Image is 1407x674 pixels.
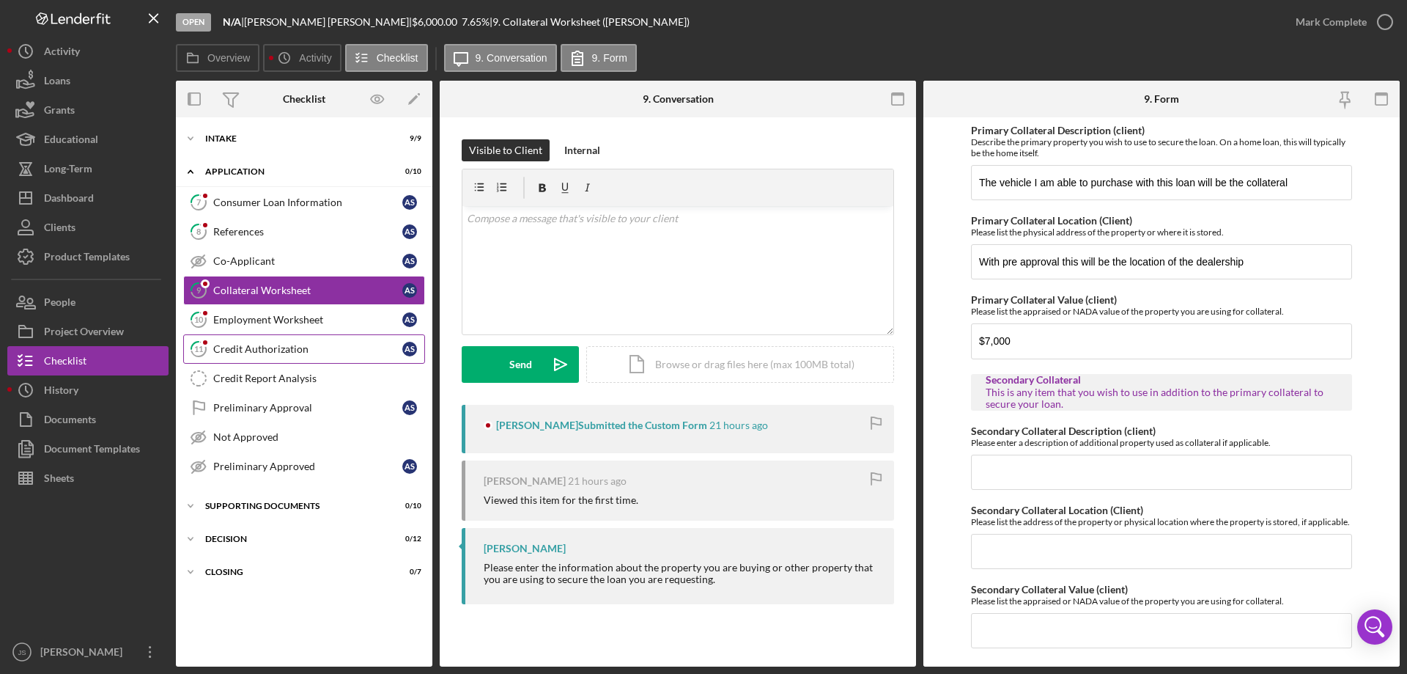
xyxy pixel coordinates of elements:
[1357,609,1392,645] div: Open Intercom Messenger
[183,393,425,422] a: Preliminary ApprovalAS
[7,317,169,346] a: Project Overview
[44,317,124,350] div: Project Overview
[643,93,714,105] div: 9. Conversation
[7,154,169,183] a: Long-Term
[462,16,490,28] div: 7.65 %
[196,227,201,236] tspan: 8
[213,226,402,238] div: References
[7,405,169,434] button: Documents
[44,183,94,216] div: Dashboard
[7,66,169,95] button: Loans
[7,37,169,66] button: Activity
[509,346,532,383] div: Send
[7,464,169,493] button: Sheets
[7,183,169,213] button: Dashboard
[223,15,241,28] b: N/A
[592,52,627,64] label: 9. Form
[709,420,768,431] time: 2025-08-18 18:26
[44,346,86,379] div: Checklist
[183,217,425,246] a: 8ReferencesAS
[402,224,417,239] div: A S
[44,376,78,409] div: History
[568,475,627,487] time: 2025-08-18 18:10
[213,314,402,326] div: Employment Worksheet
[986,387,1337,410] div: This is any item that you wish to use in addition to the primary collateral to secure your loan.
[971,504,1143,516] label: Secondary Collateral Location (Client)
[44,66,70,99] div: Loans
[205,502,385,510] div: Supporting Documents
[402,342,417,356] div: A S
[971,124,1145,136] label: Primary Collateral Description (client)
[971,293,1117,306] label: Primary Collateral Value (client)
[205,167,385,176] div: Application
[205,535,385,543] div: Decision
[205,568,385,576] div: Closing
[484,475,566,487] div: [PERSON_NAME]
[213,461,402,472] div: Preliminary Approved
[244,16,412,28] div: [PERSON_NAME] [PERSON_NAME] |
[986,374,1337,386] div: Secondary Collateral
[194,315,204,324] tspan: 10
[402,254,417,268] div: A S
[194,344,203,354] tspan: 11
[971,227,1352,238] div: Please list the physical address of the property or where it is stored.
[183,364,425,393] a: Credit Report Analysis
[484,494,638,506] div: Viewed this item for the first time.
[7,637,169,667] button: JS[PERSON_NAME]
[7,95,169,125] button: Grants
[44,287,75,320] div: People
[7,213,169,242] button: Clients
[7,287,169,317] a: People
[496,420,707,431] div: [PERSON_NAME] Submitted the Custom Form
[263,44,341,72] button: Activity
[44,154,92,187] div: Long-Term
[395,167,421,176] div: 0 / 10
[462,346,579,383] button: Send
[213,402,402,414] div: Preliminary Approval
[183,246,425,276] a: Co-ApplicantAS
[44,405,96,438] div: Documents
[18,648,26,656] text: JS
[213,197,402,208] div: Consumer Loan Information
[402,312,417,327] div: A S
[7,242,169,271] button: Product Templates
[971,136,1352,158] div: Describe the primary property you wish to use to secure the loan. On a home loan, this will typic...
[44,95,75,128] div: Grants
[44,434,140,467] div: Document Templates
[196,285,202,295] tspan: 9
[176,44,259,72] button: Overview
[971,516,1352,527] div: Please list the address of the property or physical location where the property is stored, if app...
[37,637,132,670] div: [PERSON_NAME]
[564,139,600,161] div: Internal
[283,93,325,105] div: Checklist
[7,346,169,376] a: Checklist
[213,255,402,267] div: Co-Applicant
[196,197,202,207] tspan: 7
[223,16,244,28] div: |
[476,52,547,64] label: 9. Conversation
[971,583,1128,596] label: Secondary Collateral Value (client)
[462,139,550,161] button: Visible to Client
[7,125,169,154] a: Educational
[7,434,169,464] button: Document Templates
[971,437,1352,448] div: Please enter a description of additional property used as collateral if applicable.
[345,44,428,72] button: Checklist
[176,13,211,32] div: Open
[299,52,331,64] label: Activity
[412,16,462,28] div: $6,000.00
[395,134,421,143] div: 9 / 9
[402,400,417,415] div: A S
[557,139,608,161] button: Internal
[213,285,402,296] div: Collateral Worksheet
[44,242,130,275] div: Product Templates
[402,195,417,210] div: A S
[183,422,425,452] a: Not Approved
[395,502,421,510] div: 0 / 10
[490,16,690,28] div: | 9. Collateral Worksheet ([PERSON_NAME])
[207,52,250,64] label: Overview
